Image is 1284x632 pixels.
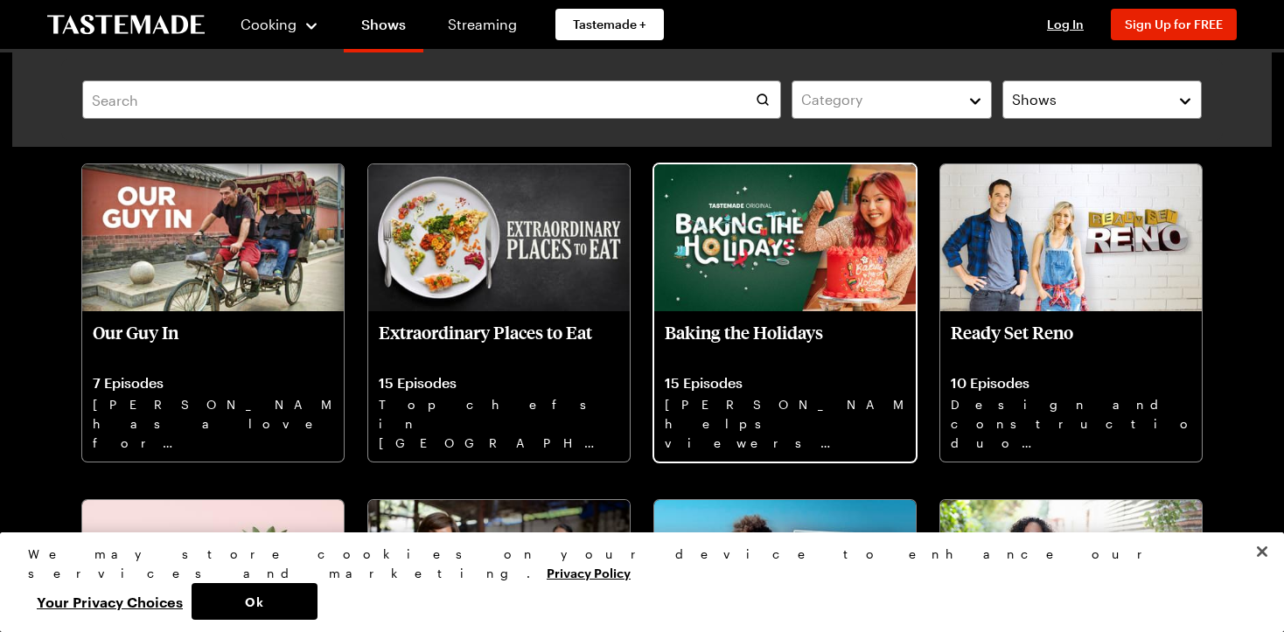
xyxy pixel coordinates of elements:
[665,322,905,364] p: Baking the Holidays
[240,3,319,45] button: Cooking
[28,583,192,620] button: Your Privacy Choices
[1047,17,1084,31] span: Log In
[28,545,1241,620] div: Privacy
[368,164,630,462] a: Extraordinary Places to EatExtraordinary Places to Eat15 EpisodesTop chefs in [GEOGRAPHIC_DATA] t...
[665,395,905,451] p: [PERSON_NAME] helps viewers make, [PERSON_NAME], and decorate their way through the holiday season.
[547,564,631,580] a: More information about your privacy, opens in a new tab
[47,15,205,35] a: To Tastemade Home Page
[344,3,423,52] a: Shows
[192,583,318,620] button: Ok
[82,164,344,462] a: Our Guy InOur Guy In7 Episodes[PERSON_NAME] has a love for adventure, but find himself out of his...
[555,9,664,40] a: Tastemade +
[241,16,297,32] span: Cooking
[82,164,344,311] img: Our Guy In
[379,395,619,451] p: Top chefs in [GEOGRAPHIC_DATA] take [PERSON_NAME] to experience amazing restaurants where they ge...
[573,16,646,33] span: Tastemade +
[951,322,1191,364] p: Ready Set Reno
[665,374,905,392] p: 15 Episodes
[801,89,955,110] div: Category
[1012,89,1057,110] span: Shows
[93,395,333,451] p: [PERSON_NAME] has a love for adventure, but find himself out of his comfort zone traveling around...
[93,374,333,392] p: 7 Episodes
[28,545,1241,583] div: We may store cookies on your device to enhance our services and marketing.
[1125,17,1223,31] span: Sign Up for FREE
[1002,80,1202,119] button: Shows
[82,80,781,119] input: Search
[792,80,991,119] button: Category
[654,164,916,311] img: Baking the Holidays
[951,395,1191,451] p: Design and construction duo [PERSON_NAME] and [PERSON_NAME] are scouring [GEOGRAPHIC_DATA] in sea...
[1111,9,1237,40] button: Sign Up for FREE
[1243,532,1281,571] button: Close
[951,374,1191,392] p: 10 Episodes
[654,164,916,462] a: Baking the HolidaysBaking the Holidays15 Episodes[PERSON_NAME] helps viewers make, [PERSON_NAME],...
[379,374,619,392] p: 15 Episodes
[940,164,1202,462] a: Ready Set RenoReady Set Reno10 EpisodesDesign and construction duo [PERSON_NAME] and [PERSON_NAME...
[379,322,619,364] p: Extraordinary Places to Eat
[368,164,630,311] img: Extraordinary Places to Eat
[940,164,1202,311] img: Ready Set Reno
[93,322,333,364] p: Our Guy In
[1030,16,1100,33] button: Log In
